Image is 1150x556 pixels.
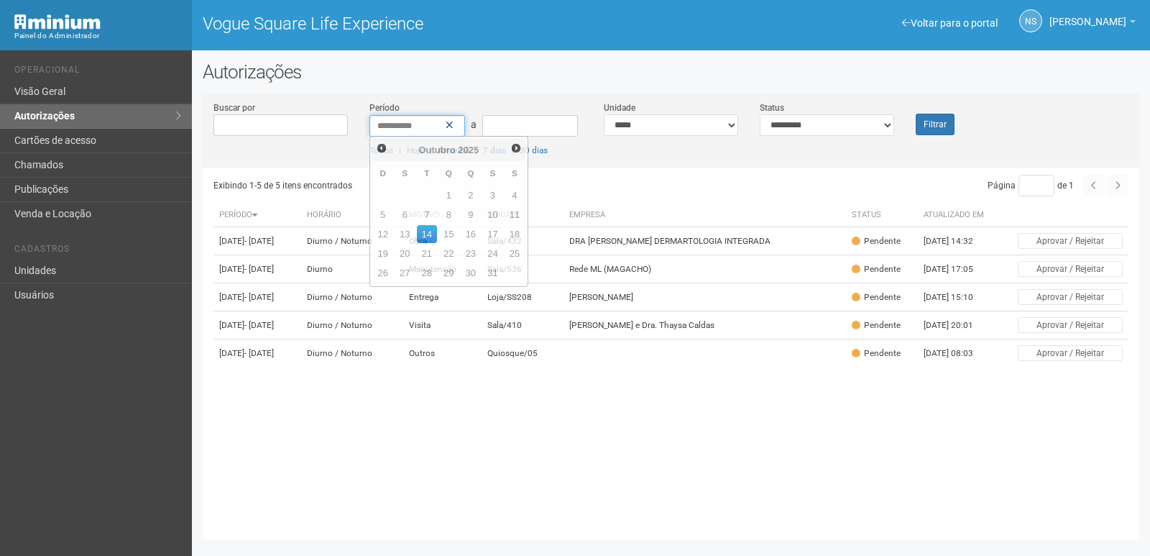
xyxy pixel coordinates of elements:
td: DRA [PERSON_NAME] DERMARTOLOGIA INTEGRADA [563,227,846,255]
a: Voltar para o portal [902,17,998,29]
td: [PERSON_NAME] e Dra. Thaysa Caldas [563,311,846,339]
a: 31 [482,264,503,282]
span: Anterior [376,142,387,154]
button: Filtrar [916,114,954,135]
span: 2025 [458,145,479,155]
span: - [DATE] [244,236,274,246]
span: a [471,119,477,130]
td: Outros [403,339,482,368]
img: Minium [14,14,101,29]
td: [PERSON_NAME] [563,283,846,311]
a: NS [1019,9,1042,32]
span: Sábado [512,168,517,178]
td: Diurno / Noturno [301,311,403,339]
a: 28 [417,264,438,282]
a: 19 [372,245,393,263]
label: Status [760,101,784,114]
td: Diurno / Noturno [301,339,403,368]
a: Próximo [507,140,524,157]
button: Aprovar / Rejeitar [1018,289,1123,305]
a: 23 [461,245,482,263]
td: Rede ML (MAGACHO) [563,255,846,283]
span: - [DATE] [244,264,274,274]
td: [DATE] [213,227,301,255]
td: Loja/SS208 [482,283,563,311]
a: 2 [461,186,482,204]
a: [PERSON_NAME] [1049,18,1136,29]
div: Pendente [852,319,901,332]
label: Buscar por [213,101,255,114]
td: [DATE] 20:01 [918,311,997,339]
th: Status [846,204,918,227]
a: 8 [438,206,459,224]
th: Horário [301,204,403,227]
span: - [DATE] [244,320,274,330]
a: 5 [372,206,393,224]
span: - [DATE] [244,348,274,358]
button: Aprovar / Rejeitar [1018,233,1123,249]
td: Diurno / Noturno [301,283,403,311]
li: Cadastros [14,244,181,259]
div: Pendente [852,291,901,304]
a: 26 [372,264,393,282]
td: Visita [403,311,482,339]
a: 29 [438,264,459,282]
a: 14 [417,225,438,243]
a: 30 [461,264,482,282]
span: Terça [424,168,429,178]
a: 30 dias [520,145,548,155]
a: 7 [417,206,438,224]
span: Quarta [446,168,452,178]
a: 24 [482,245,503,263]
td: Entrega [403,283,482,311]
span: - [DATE] [244,292,274,302]
span: Outubro [418,145,455,155]
a: 16 [461,225,482,243]
a: 18 [505,225,525,243]
a: Anterior [373,140,390,157]
a: 3 [482,186,503,204]
span: Nicolle Silva [1049,2,1126,27]
td: [DATE] 08:03 [918,339,997,368]
span: Página de 1 [988,181,1074,191]
div: Painel do Administrador [14,29,181,42]
label: Período [369,101,400,114]
td: [DATE] 14:32 [918,227,997,255]
h2: Autorizações [203,61,1139,83]
th: Empresa [563,204,846,227]
td: [DATE] [213,255,301,283]
a: 20 [395,245,415,263]
div: Pendente [852,263,901,275]
td: Diurno [301,255,403,283]
span: Segunda [402,168,408,178]
td: [DATE] 15:10 [918,283,997,311]
span: Quinta [467,168,474,178]
a: 21 [417,245,438,263]
a: 11 [505,206,525,224]
span: Próximo [510,142,522,154]
h1: Vogue Square Life Experience [203,14,661,33]
th: Atualizado em [918,204,997,227]
td: Sala/410 [482,311,563,339]
span: Domingo [380,168,386,178]
a: 10 [482,206,503,224]
a: 25 [505,245,525,263]
a: 17 [482,225,503,243]
td: [DATE] [213,339,301,368]
a: 4 [505,186,525,204]
div: Pendente [852,347,901,360]
td: [DATE] [213,283,301,311]
li: Operacional [14,65,181,80]
a: 13 [395,225,415,243]
label: Unidade [604,101,635,114]
div: Exibindo 1-5 de 5 itens encontrados [213,175,666,196]
a: 1 [438,186,459,204]
th: Período [213,204,301,227]
button: Aprovar / Rejeitar [1018,345,1123,361]
button: Aprovar / Rejeitar [1018,317,1123,333]
a: 15 [438,225,459,243]
td: [DATE] 17:05 [918,255,997,283]
a: 9 [461,206,482,224]
button: Aprovar / Rejeitar [1018,261,1123,277]
td: [DATE] [213,311,301,339]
